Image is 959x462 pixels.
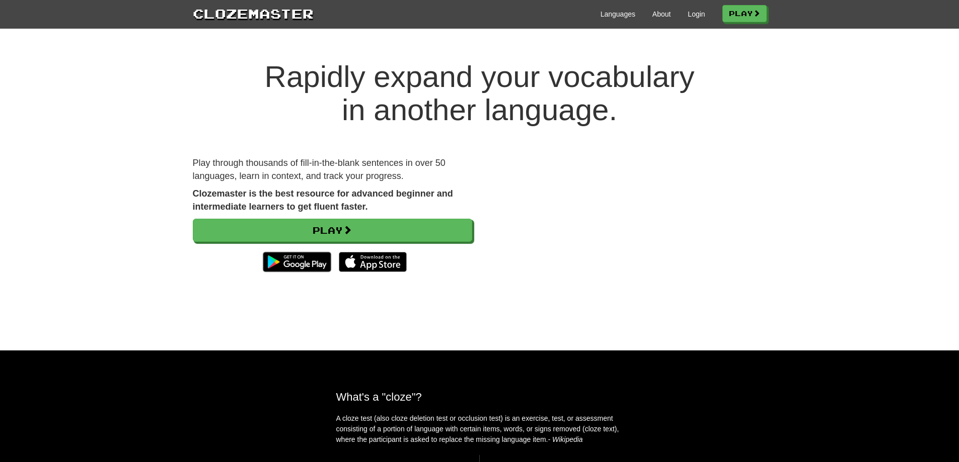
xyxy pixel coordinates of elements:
p: A cloze test (also cloze deletion test or occlusion test) is an exercise, test, or assessment con... [336,413,623,445]
a: Play [193,219,472,242]
p: Play through thousands of fill-in-the-blank sentences in over 50 languages, learn in context, and... [193,157,472,182]
a: Play [722,5,767,22]
img: Download_on_the_App_Store_Badge_US-UK_135x40-25178aeef6eb6b83b96f5f2d004eda3bffbb37122de64afbaef7... [339,252,407,272]
a: Login [688,9,705,19]
img: Get it on Google Play [258,247,336,277]
h2: What's a "cloze"? [336,391,623,403]
a: About [652,9,671,19]
strong: Clozemaster is the best resource for advanced beginner and intermediate learners to get fluent fa... [193,189,453,212]
em: - Wikipedia [548,435,583,443]
a: Clozemaster [193,4,314,23]
a: Languages [601,9,635,19]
